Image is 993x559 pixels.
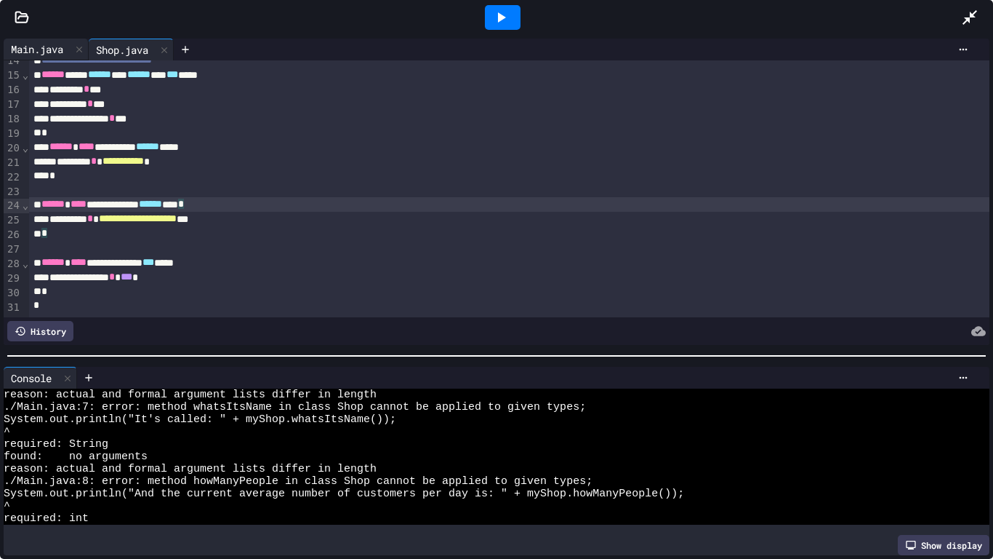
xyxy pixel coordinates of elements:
span: ./Main.java:7: error: method whatsItsName in class Shop cannot be applied to given types; [4,401,586,413]
div: Chat with us now!Close [6,6,100,92]
span: reason: actual and formal argument lists differ in length [4,389,377,401]
span: System.out.println("It's called: " + myShop.whatsItsName()); [4,413,396,426]
span: System.out.println("And the current average number of customers per day is: " + myShop.howManyPeo... [4,488,684,500]
span: ./Main.java:8: error: method howManyPeople in class Shop cannot be applied to given types; [4,475,592,488]
span: reason: actual and formal argument lists differ in length [4,463,377,475]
